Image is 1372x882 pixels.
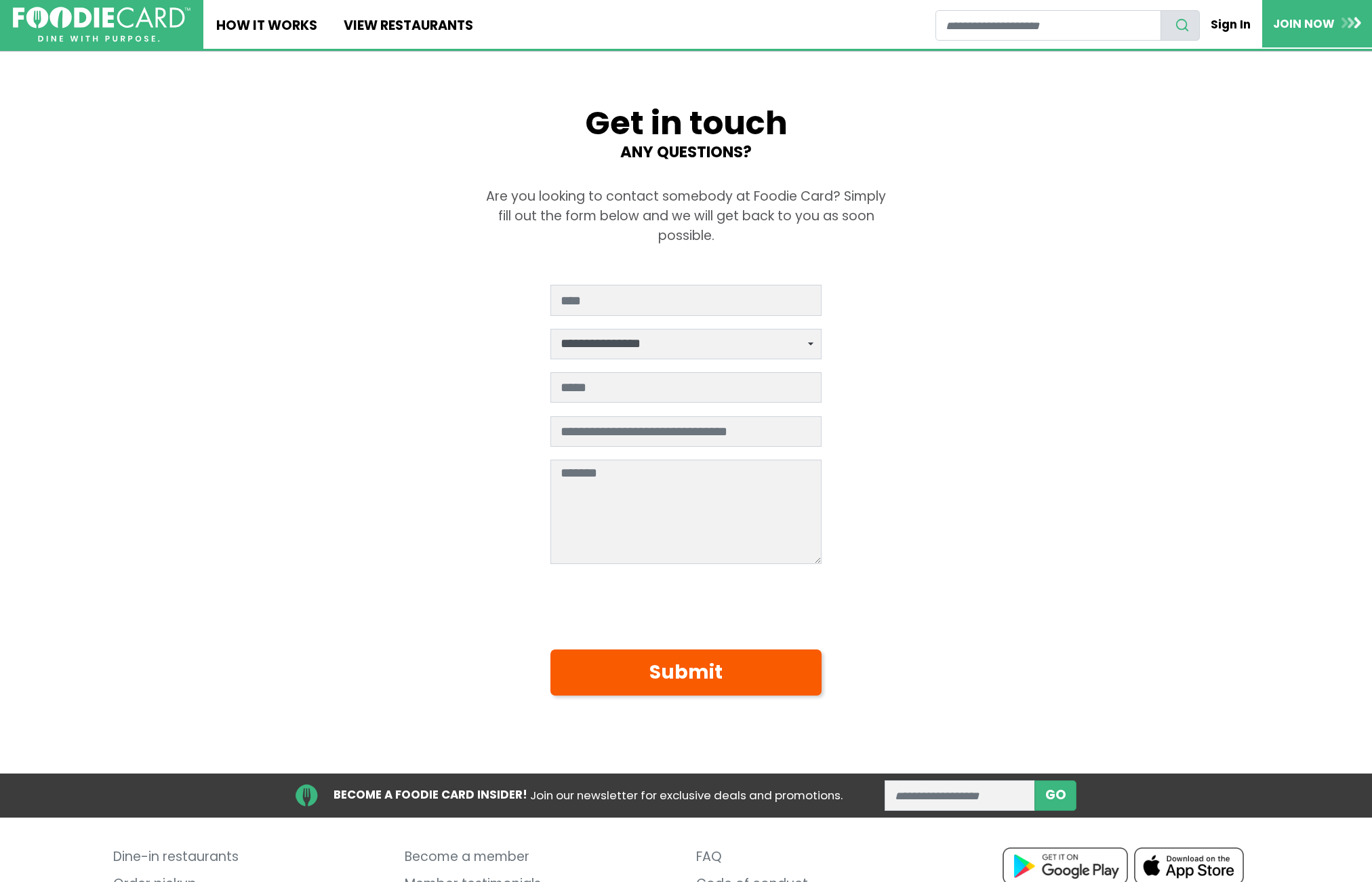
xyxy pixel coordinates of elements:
[696,843,967,870] a: FAQ
[550,372,822,403] input: Your email address
[550,285,822,315] input: Your Name
[550,329,822,359] select: What would you like to talk to us about?
[550,416,822,447] input: Restaurant name if applicable
[550,649,822,696] button: Submit
[405,843,676,870] a: Become a member
[13,7,190,43] img: FoodieCard; Eat, Drink, Save, Donate
[334,786,527,803] strong: BECOME A FOODIE CARD INSIDER!
[1034,780,1076,811] button: subscribe
[935,10,1161,41] input: restaurant search
[483,143,889,161] small: ANY QUESTIONS?
[1200,9,1262,39] a: Sign In
[483,104,889,161] h1: Get in touch
[1161,10,1200,41] button: search
[483,187,889,245] p: Are you looking to contact somebody at Foodie Card? Simply fill out the form below and we will ge...
[885,780,1036,811] input: enter email address
[113,843,384,870] a: Dine-in restaurants
[550,577,756,630] iframe: reCAPTCHA
[530,787,843,803] span: Join our newsletter for exclusive deals and promotions.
